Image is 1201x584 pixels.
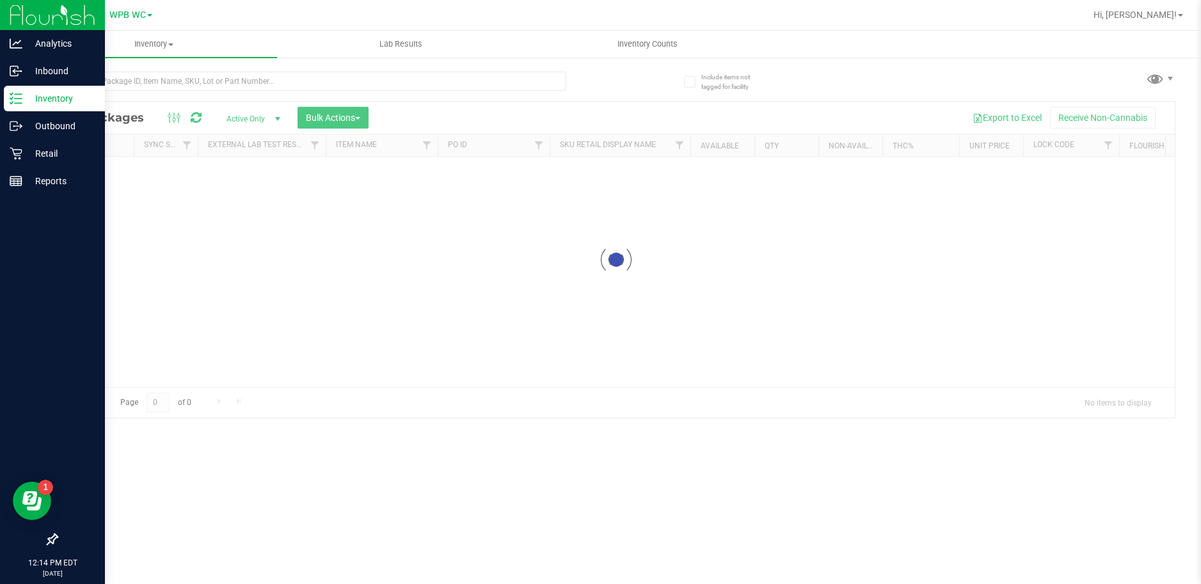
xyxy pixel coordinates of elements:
[22,36,99,51] p: Analytics
[362,38,440,50] span: Lab Results
[1094,10,1177,20] span: Hi, [PERSON_NAME]!
[13,482,51,520] iframe: Resource center
[22,63,99,79] p: Inbound
[10,120,22,132] inline-svg: Outbound
[56,72,566,91] input: Search Package ID, Item Name, SKU, Lot or Part Number...
[600,38,695,50] span: Inventory Counts
[109,10,146,20] span: WPB WC
[701,72,765,91] span: Include items not tagged for facility
[10,65,22,77] inline-svg: Inbound
[10,92,22,105] inline-svg: Inventory
[6,569,99,578] p: [DATE]
[524,31,770,58] a: Inventory Counts
[38,480,53,495] iframe: Resource center unread badge
[22,173,99,189] p: Reports
[277,31,523,58] a: Lab Results
[22,146,99,161] p: Retail
[31,38,277,50] span: Inventory
[22,91,99,106] p: Inventory
[6,557,99,569] p: 12:14 PM EDT
[10,175,22,187] inline-svg: Reports
[31,31,277,58] a: Inventory
[10,37,22,50] inline-svg: Analytics
[10,147,22,160] inline-svg: Retail
[22,118,99,134] p: Outbound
